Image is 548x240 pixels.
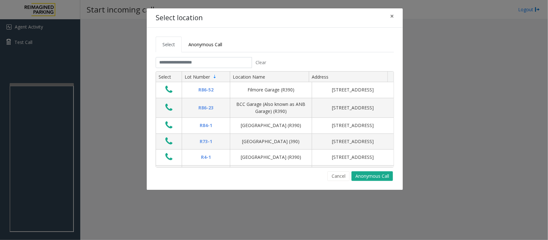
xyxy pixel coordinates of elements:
[386,8,398,24] button: Close
[234,138,308,145] div: [GEOGRAPHIC_DATA] (390)
[316,138,390,145] div: [STREET_ADDRESS]
[252,57,270,68] button: Clear
[185,74,210,80] span: Lot Number
[316,122,390,129] div: [STREET_ADDRESS]
[312,74,328,80] span: Address
[186,122,226,129] div: R84-1
[234,101,308,115] div: BCC Garage (Also known as ANB Garage) (R390)
[390,12,394,21] span: ×
[316,104,390,111] div: [STREET_ADDRESS]
[186,138,226,145] div: R73-1
[162,41,175,47] span: Select
[188,41,222,47] span: Anonymous Call
[186,104,226,111] div: R86-23
[234,154,308,161] div: [GEOGRAPHIC_DATA] (R390)
[186,154,226,161] div: R4-1
[212,74,217,79] span: Sortable
[352,171,393,181] button: Anonymous Call
[156,72,182,82] th: Select
[156,37,394,52] ul: Tabs
[186,86,226,93] div: R86-52
[316,154,390,161] div: [STREET_ADDRESS]
[156,13,203,23] h4: Select location
[316,86,390,93] div: [STREET_ADDRESS]
[327,171,350,181] button: Cancel
[234,86,308,93] div: Filmore Garage (R390)
[156,72,394,167] div: Data table
[233,74,265,80] span: Location Name
[234,122,308,129] div: [GEOGRAPHIC_DATA] (R390)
